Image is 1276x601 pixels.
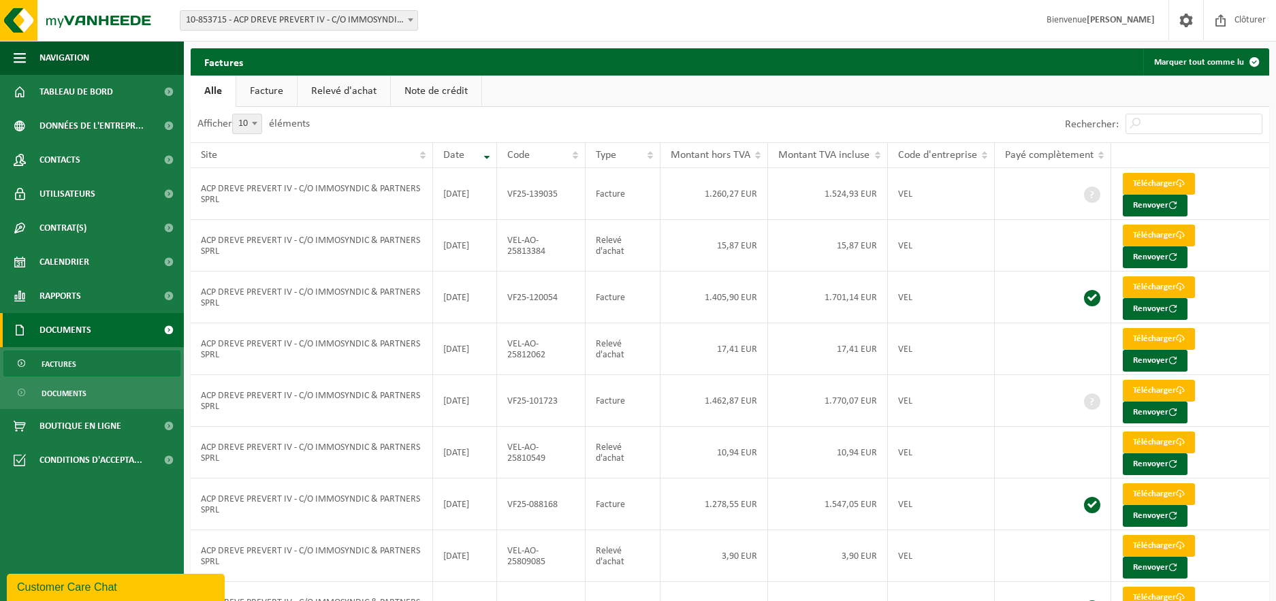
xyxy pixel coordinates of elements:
[39,279,81,313] span: Rapports
[1087,15,1155,25] strong: [PERSON_NAME]
[888,427,995,478] td: VEL
[233,114,261,133] span: 10
[888,168,995,220] td: VEL
[298,76,390,107] a: Relevé d'achat
[39,443,142,477] span: Conditions d'accepta...
[7,571,227,601] iframe: chat widget
[191,168,433,220] td: ACP DREVE PREVERT IV - C/O IMMOSYNDIC & PARTNERS SPRL
[39,109,144,143] span: Données de l'entrepr...
[660,375,769,427] td: 1.462,87 EUR
[1123,195,1187,216] button: Renvoyer
[497,427,586,478] td: VEL-AO-25810549
[180,10,418,31] span: 10-853715 - ACP DREVE PREVERT IV - C/O IMMOSYNDIC & PARTNERS SPRL - MONS
[586,427,660,478] td: Relevé d'achat
[507,150,530,161] span: Code
[433,272,497,323] td: [DATE]
[898,150,977,161] span: Code d'entreprise
[1123,453,1187,475] button: Renvoyer
[660,220,769,272] td: 15,87 EUR
[768,220,888,272] td: 15,87 EUR
[1123,557,1187,579] button: Renvoyer
[497,168,586,220] td: VF25-139035
[1123,225,1195,246] a: Télécharger
[768,478,888,530] td: 1.547,05 EUR
[1123,276,1195,298] a: Télécharger
[768,272,888,323] td: 1.701,14 EUR
[1123,432,1195,453] a: Télécharger
[888,220,995,272] td: VEL
[768,323,888,375] td: 17,41 EUR
[586,220,660,272] td: Relevé d'achat
[443,150,464,161] span: Date
[497,478,586,530] td: VF25-088168
[671,150,750,161] span: Montant hors TVA
[191,272,433,323] td: ACP DREVE PREVERT IV - C/O IMMOSYNDIC & PARTNERS SPRL
[768,427,888,478] td: 10,94 EUR
[191,48,257,75] h2: Factures
[391,76,481,107] a: Note de crédit
[1123,246,1187,268] button: Renvoyer
[586,375,660,427] td: Facture
[433,168,497,220] td: [DATE]
[3,351,180,376] a: Factures
[39,409,121,443] span: Boutique en ligne
[660,323,769,375] td: 17,41 EUR
[586,478,660,530] td: Facture
[433,220,497,272] td: [DATE]
[586,530,660,582] td: Relevé d'achat
[1123,298,1187,320] button: Renvoyer
[1143,48,1268,76] button: Marquer tout comme lu
[39,75,113,109] span: Tableau de bord
[201,150,217,161] span: Site
[497,272,586,323] td: VF25-120054
[191,375,433,427] td: ACP DREVE PREVERT IV - C/O IMMOSYNDIC & PARTNERS SPRL
[586,168,660,220] td: Facture
[888,530,995,582] td: VEL
[778,150,870,161] span: Montant TVA incluse
[1005,150,1094,161] span: Payé complètement
[497,220,586,272] td: VEL-AO-25813384
[433,427,497,478] td: [DATE]
[497,375,586,427] td: VF25-101723
[660,478,769,530] td: 1.278,55 EUR
[768,375,888,427] td: 1.770,07 EUR
[660,272,769,323] td: 1.405,90 EUR
[191,220,433,272] td: ACP DREVE PREVERT IV - C/O IMMOSYNDIC & PARTNERS SPRL
[433,323,497,375] td: [DATE]
[236,76,297,107] a: Facture
[232,114,262,134] span: 10
[3,380,180,406] a: Documents
[586,323,660,375] td: Relevé d'achat
[433,375,497,427] td: [DATE]
[888,272,995,323] td: VEL
[39,41,89,75] span: Navigation
[39,177,95,211] span: Utilisateurs
[596,150,616,161] span: Type
[1123,535,1195,557] a: Télécharger
[1123,328,1195,350] a: Télécharger
[660,530,769,582] td: 3,90 EUR
[586,272,660,323] td: Facture
[497,530,586,582] td: VEL-AO-25809085
[39,245,89,279] span: Calendrier
[888,478,995,530] td: VEL
[888,375,995,427] td: VEL
[1123,402,1187,423] button: Renvoyer
[1123,173,1195,195] a: Télécharger
[1123,483,1195,505] a: Télécharger
[191,478,433,530] td: ACP DREVE PREVERT IV - C/O IMMOSYNDIC & PARTNERS SPRL
[1123,380,1195,402] a: Télécharger
[433,478,497,530] td: [DATE]
[191,76,236,107] a: Alle
[197,118,310,129] label: Afficher éléments
[42,380,86,406] span: Documents
[433,530,497,582] td: [DATE]
[768,168,888,220] td: 1.524,93 EUR
[768,530,888,582] td: 3,90 EUR
[660,427,769,478] td: 10,94 EUR
[180,11,417,30] span: 10-853715 - ACP DREVE PREVERT IV - C/O IMMOSYNDIC & PARTNERS SPRL - MONS
[1065,119,1119,130] label: Rechercher:
[1123,505,1187,527] button: Renvoyer
[1123,350,1187,372] button: Renvoyer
